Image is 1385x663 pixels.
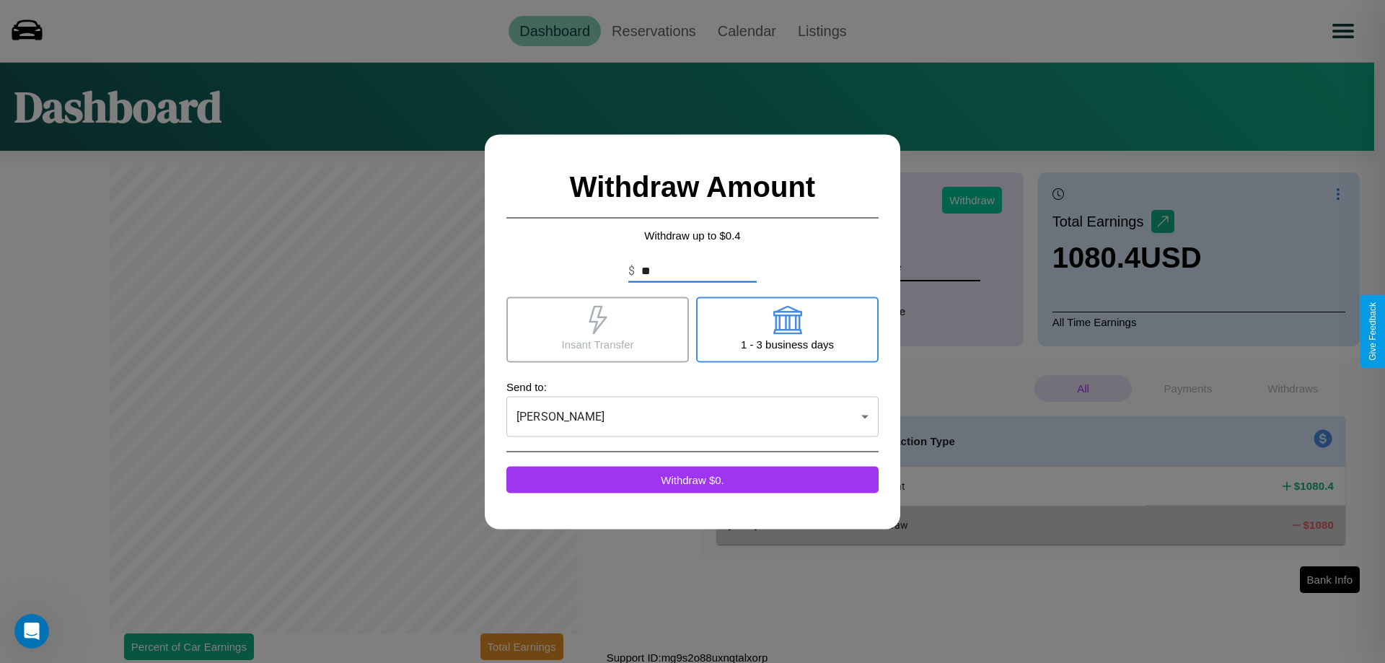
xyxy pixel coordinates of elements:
p: Send to: [506,377,879,396]
div: [PERSON_NAME] [506,396,879,436]
p: $ [628,262,635,279]
button: Withdraw $0. [506,466,879,493]
p: Insant Transfer [561,334,633,354]
h2: Withdraw Amount [506,156,879,218]
div: Give Feedback [1368,302,1378,361]
p: Withdraw up to $ 0.4 [506,225,879,245]
p: 1 - 3 business days [741,334,834,354]
iframe: Intercom live chat [14,614,49,649]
